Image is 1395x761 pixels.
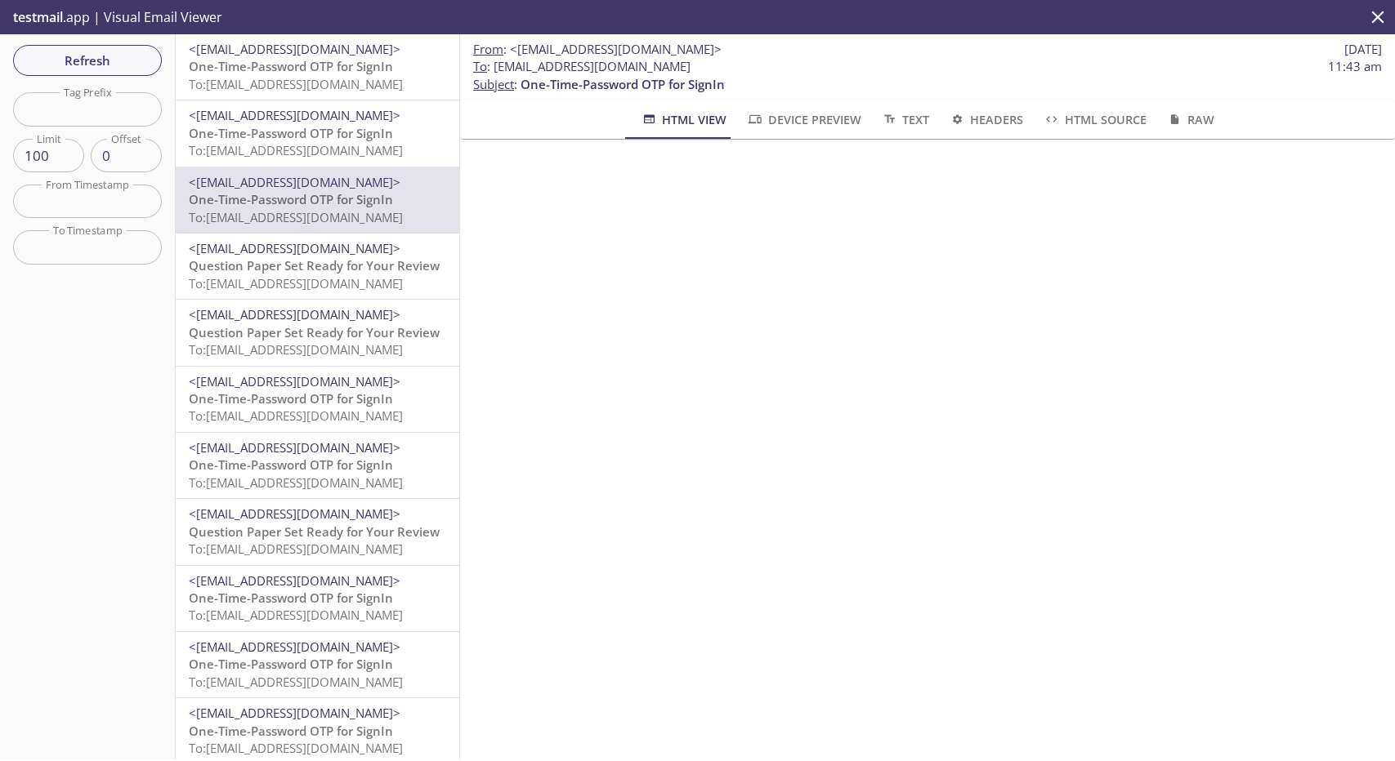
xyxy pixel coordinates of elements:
[189,58,393,74] span: One-Time-Password OTP for SignIn
[510,41,722,57] span: <[EMAIL_ADDRESS][DOMAIN_NAME]>
[473,76,514,92] span: Subject
[189,107,400,123] span: <[EMAIL_ADDRESS][DOMAIN_NAME]>
[176,34,459,100] div: <[EMAIL_ADDRESS][DOMAIN_NAME]>One-Time-Password OTP for SignInTo:[EMAIL_ADDRESS][DOMAIN_NAME]
[521,76,725,92] span: One-Time-Password OTP for SignIn
[189,142,403,158] span: To: [EMAIL_ADDRESS][DOMAIN_NAME]
[189,174,400,190] span: <[EMAIL_ADDRESS][DOMAIN_NAME]>
[189,639,400,655] span: <[EMAIL_ADDRESS][DOMAIN_NAME]>
[189,41,400,57] span: <[EMAIL_ADDRESS][DOMAIN_NAME]>
[473,41,722,58] span: :
[176,367,459,432] div: <[EMAIL_ADDRESS][DOMAIN_NAME]>One-Time-Password OTP for SignInTo:[EMAIL_ADDRESS][DOMAIN_NAME]
[189,209,403,225] span: To: [EMAIL_ADDRESS][DOMAIN_NAME]
[189,656,393,672] span: One-Time-Password OTP for SignIn
[189,505,400,522] span: <[EMAIL_ADDRESS][DOMAIN_NAME]>
[176,632,459,697] div: <[EMAIL_ADDRESS][DOMAIN_NAME]>One-Time-Password OTP for SignInTo:[EMAIL_ADDRESS][DOMAIN_NAME]
[189,607,403,623] span: To: [EMAIL_ADDRESS][DOMAIN_NAME]
[189,76,403,92] span: To: [EMAIL_ADDRESS][DOMAIN_NAME]
[189,474,403,491] span: To: [EMAIL_ADDRESS][DOMAIN_NAME]
[189,390,393,407] span: One-Time-Password OTP for SignIn
[189,407,403,424] span: To: [EMAIL_ADDRESS][DOMAIN_NAME]
[189,373,400,389] span: <[EMAIL_ADDRESS][DOMAIN_NAME]>
[949,109,1023,130] span: Headers
[641,109,727,130] span: HTML View
[26,50,149,71] span: Refresh
[189,456,393,473] span: One-Time-Password OTP for SignIn
[881,109,929,130] span: Text
[176,566,459,631] div: <[EMAIL_ADDRESS][DOMAIN_NAME]>One-Time-Password OTP for SignInTo:[EMAIL_ADDRESS][DOMAIN_NAME]
[189,191,393,207] span: One-Time-Password OTP for SignIn
[1043,109,1146,130] span: HTML Source
[189,723,393,739] span: One-Time-Password OTP for SignIn
[189,541,403,557] span: To: [EMAIL_ADDRESS][DOMAIN_NAME]
[189,306,400,323] span: <[EMAIL_ADDRESS][DOMAIN_NAME]>
[473,58,691,75] span: : [EMAIL_ADDRESS][DOMAIN_NAME]
[189,324,440,340] span: Question Paper Set Ready for Your Review
[1328,58,1382,75] span: 11:43 am
[1166,109,1214,130] span: Raw
[473,58,1382,93] p: :
[746,109,861,130] span: Device Preview
[189,257,440,274] span: Question Paper Set Ready for Your Review
[176,167,459,233] div: <[EMAIL_ADDRESS][DOMAIN_NAME]>One-Time-Password OTP for SignInTo:[EMAIL_ADDRESS][DOMAIN_NAME]
[189,439,400,456] span: <[EMAIL_ADDRESS][DOMAIN_NAME]>
[189,740,403,756] span: To: [EMAIL_ADDRESS][DOMAIN_NAME]
[176,234,459,299] div: <[EMAIL_ADDRESS][DOMAIN_NAME]>Question Paper Set Ready for Your ReviewTo:[EMAIL_ADDRESS][DOMAIN_N...
[473,58,487,74] span: To
[189,341,403,358] span: To: [EMAIL_ADDRESS][DOMAIN_NAME]
[176,100,459,166] div: <[EMAIL_ADDRESS][DOMAIN_NAME]>One-Time-Password OTP for SignInTo:[EMAIL_ADDRESS][DOMAIN_NAME]
[473,41,503,57] span: From
[189,275,403,291] span: To: [EMAIL_ADDRESS][DOMAIN_NAME]
[189,705,400,721] span: <[EMAIL_ADDRESS][DOMAIN_NAME]>
[1344,41,1382,58] span: [DATE]
[176,300,459,365] div: <[EMAIL_ADDRESS][DOMAIN_NAME]>Question Paper Set Ready for Your ReviewTo:[EMAIL_ADDRESS][DOMAIN_N...
[189,572,400,589] span: <[EMAIL_ADDRESS][DOMAIN_NAME]>
[189,240,400,256] span: <[EMAIL_ADDRESS][DOMAIN_NAME]>
[189,674,403,690] span: To: [EMAIL_ADDRESS][DOMAIN_NAME]
[189,125,393,141] span: One-Time-Password OTP for SignIn
[176,499,459,564] div: <[EMAIL_ADDRESS][DOMAIN_NAME]>Question Paper Set Ready for Your ReviewTo:[EMAIL_ADDRESS][DOMAIN_N...
[13,8,63,26] span: testmail
[176,433,459,498] div: <[EMAIL_ADDRESS][DOMAIN_NAME]>One-Time-Password OTP for SignInTo:[EMAIL_ADDRESS][DOMAIN_NAME]
[13,45,162,76] button: Refresh
[189,590,393,606] span: One-Time-Password OTP for SignIn
[189,523,440,540] span: Question Paper Set Ready for Your Review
